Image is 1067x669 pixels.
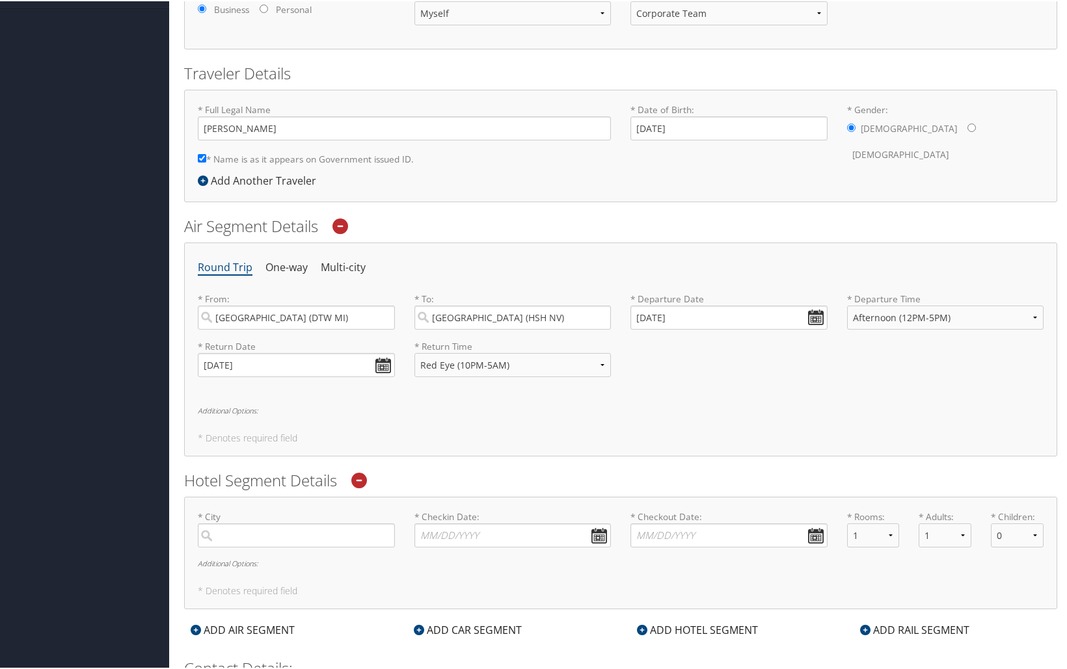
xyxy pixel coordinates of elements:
[184,214,1057,236] h2: Air Segment Details
[630,102,828,139] label: * Date of Birth:
[198,255,252,278] li: Round Trip
[198,585,1044,594] h5: * Denotes required field
[198,406,1044,413] h6: Additional Options:
[847,122,856,131] input: * Gender:[DEMOGRAPHIC_DATA][DEMOGRAPHIC_DATA]
[919,509,971,522] label: * Adults:
[198,304,395,328] input: City or Airport Code
[847,304,1044,328] select: * Departure Time
[630,621,764,636] div: ADD HOTEL SEGMENT
[321,255,366,278] li: Multi-city
[414,509,612,546] label: * Checkin Date:
[198,558,1044,566] h6: Additional Options:
[630,115,828,139] input: * Date of Birth:
[630,509,828,546] label: * Checkout Date:
[847,509,900,522] label: * Rooms:
[198,509,395,546] label: * City
[967,122,976,131] input: * Gender:[DEMOGRAPHIC_DATA][DEMOGRAPHIC_DATA]
[861,115,957,140] label: [DEMOGRAPHIC_DATA]
[414,339,612,352] label: * Return Time
[630,304,828,328] input: MM/DD/YYYY
[184,61,1057,83] h2: Traveler Details
[847,291,1044,339] label: * Departure Time
[198,115,611,139] input: * Full Legal Name
[214,2,249,15] label: Business
[198,432,1044,441] h5: * Denotes required field
[407,621,528,636] div: ADD CAR SEGMENT
[852,141,949,166] label: [DEMOGRAPHIC_DATA]
[630,291,828,304] label: * Departure Date
[198,102,611,139] label: * Full Legal Name
[414,304,612,328] input: City or Airport Code
[854,621,976,636] div: ADD RAIL SEGMENT
[991,509,1044,522] label: * Children:
[198,291,395,328] label: * From:
[198,172,323,187] div: Add Another Traveler
[414,291,612,328] label: * To:
[265,255,308,278] li: One-way
[276,2,312,15] label: Personal
[184,621,301,636] div: ADD AIR SEGMENT
[630,522,828,546] input: * Checkout Date:
[198,153,206,161] input: * Name is as it appears on Government issued ID.
[198,146,414,170] label: * Name is as it appears on Government issued ID.
[184,468,1057,490] h2: Hotel Segment Details
[414,522,612,546] input: * Checkin Date:
[198,339,395,352] label: * Return Date
[847,102,1044,166] label: * Gender:
[198,352,395,376] input: MM/DD/YYYY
